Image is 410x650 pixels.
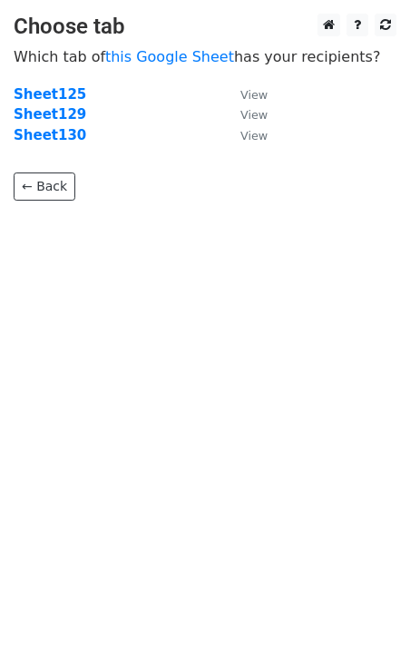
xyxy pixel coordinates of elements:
small: View [240,129,268,143]
small: View [240,88,268,102]
h3: Choose tab [14,14,396,40]
a: this Google Sheet [105,48,234,65]
a: ← Back [14,172,75,201]
a: View [222,86,268,103]
a: View [222,106,268,123]
a: Sheet129 [14,106,86,123]
p: Which tab of has your recipients? [14,47,396,66]
a: Sheet125 [14,86,86,103]
a: Sheet130 [14,127,86,143]
a: View [222,127,268,143]
small: View [240,108,268,122]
